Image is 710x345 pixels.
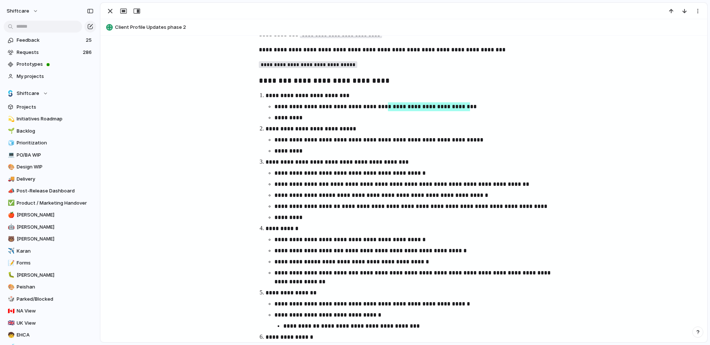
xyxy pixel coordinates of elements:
a: 🎨Design WIP [4,161,96,172]
a: 🌱Backlog [4,126,96,137]
a: 📣Post-Release Dashboard [4,185,96,197]
div: 🍎 [8,211,13,219]
span: Design WIP [17,163,94,171]
button: 📣 [7,187,14,195]
span: 25 [86,37,93,44]
span: Peishan [17,283,94,291]
span: UK View [17,320,94,327]
div: 🐛 [8,271,13,279]
button: 🚚 [7,175,14,183]
div: 🧒 [8,331,13,339]
span: [PERSON_NAME] [17,271,94,279]
span: Post-Release Dashboard [17,187,94,195]
a: ✅Product / Marketing Handover [4,198,96,209]
span: Projects [17,103,94,111]
span: PO/BA WIP [17,151,94,159]
a: 🤖[PERSON_NAME] [4,222,96,233]
span: Forms [17,259,94,267]
button: 💻 [7,151,14,159]
span: Product / Marketing Handover [17,199,94,207]
div: ✅ [8,199,13,207]
a: 💫Initiatives Roadmap [4,113,96,124]
div: 🇨🇦 [8,307,13,315]
div: 🎨 [8,283,13,291]
a: 💻PO/BA WIP [4,150,96,161]
button: 🍎 [7,211,14,219]
div: 📣 [8,187,13,195]
a: 📝Forms [4,257,96,269]
div: 🎲 [8,295,13,303]
div: 🧊 [8,139,13,147]
span: [PERSON_NAME] [17,235,94,243]
div: 🚚 [8,175,13,183]
button: 🇨🇦 [7,307,14,315]
span: Initiatives Roadmap [17,115,94,123]
button: 🎲 [7,296,14,303]
a: Feedback25 [4,35,96,46]
a: My projects [4,71,96,82]
a: Requests286 [4,47,96,58]
span: Parked/Blocked [17,296,94,303]
a: 🐛[PERSON_NAME] [4,270,96,281]
button: 🧒 [7,331,14,339]
span: My projects [17,73,94,80]
button: 🌱 [7,127,14,135]
button: 🧊 [7,139,14,147]
div: ✈️Karan [4,246,96,257]
span: Feedback [17,37,84,44]
button: 🇬🇧 [7,320,14,327]
a: 🐻[PERSON_NAME] [4,233,96,245]
span: [PERSON_NAME] [17,211,94,219]
div: ✈️ [8,247,13,255]
div: 🇬🇧 [8,319,13,327]
span: Delivery [17,175,94,183]
button: Shiftcare [4,88,96,99]
a: Prototypes [4,59,96,70]
a: 🇬🇧UK View [4,318,96,329]
div: 🤖 [8,223,13,231]
span: Prioritization [17,139,94,147]
a: 🧊Prioritization [4,137,96,148]
span: Shiftcare [17,90,39,97]
div: 📝 [8,259,13,267]
a: 🇨🇦NA View [4,305,96,317]
a: 🎲Parked/Blocked [4,294,96,305]
span: Client Profile Updates phase 2 [115,24,704,31]
a: 🎨Peishan [4,281,96,293]
div: 💻 [8,151,13,159]
button: Client Profile Updates phase 2 [104,21,704,33]
a: 🚚Delivery [4,174,96,185]
button: 📝 [7,259,14,267]
button: ✈️ [7,247,14,255]
div: 🎨 [8,163,13,171]
span: Backlog [17,127,94,135]
span: Karan [17,247,94,255]
a: Projects [4,102,96,113]
a: 🧒EHCA [4,329,96,341]
button: shiftcare [3,5,42,17]
button: 💫 [7,115,14,123]
button: ✅ [7,199,14,207]
a: 🍎[PERSON_NAME] [4,209,96,221]
span: Requests [17,49,81,56]
button: 🐛 [7,271,14,279]
button: 🤖 [7,223,14,231]
button: 🎨 [7,163,14,171]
